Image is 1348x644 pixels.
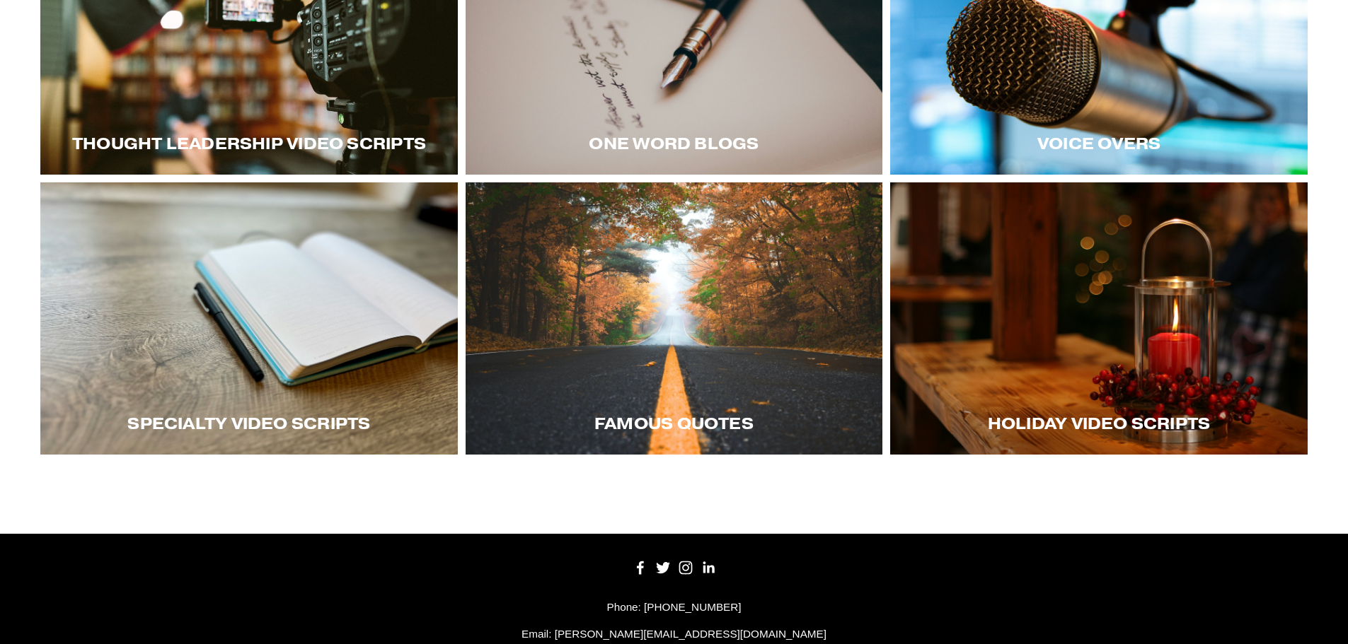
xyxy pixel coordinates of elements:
a: LinkedIn [701,561,715,575]
span: Famous Quotes [594,414,754,433]
span: One word blogs [589,134,759,153]
a: Facebook [633,561,647,575]
a: Twitter [656,561,670,575]
span: Voice Overs [1037,134,1160,153]
span: Specialty Video Scripts [127,414,370,433]
a: Instagram [679,561,693,575]
p: Email: [PERSON_NAME][EMAIL_ADDRESS][DOMAIN_NAME] [40,626,1308,643]
span: Holiday Video Scripts [988,414,1211,433]
p: Phone: [PHONE_NUMBER] [40,599,1308,616]
span: Thought LEadership Video Scripts [72,134,426,153]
